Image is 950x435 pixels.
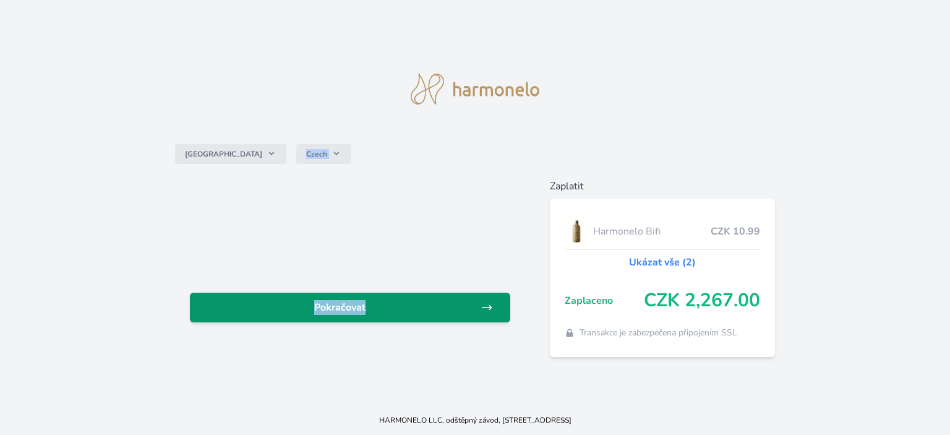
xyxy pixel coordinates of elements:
[593,224,711,239] span: Harmonelo Bifi
[629,255,696,270] a: Ukázat vše (2)
[185,149,262,159] span: [GEOGRAPHIC_DATA]
[200,300,481,315] span: Pokračovat
[411,74,539,105] img: logo.svg
[711,224,760,239] span: CZK 10.99
[580,327,737,339] span: Transakce je zabezpečena připojením SSL
[644,290,760,312] span: CZK 2,267.00
[306,149,327,159] span: Czech
[296,144,351,164] button: Czech
[190,293,510,322] a: Pokračovat
[565,293,644,308] span: Zaplaceno
[175,144,286,164] button: [GEOGRAPHIC_DATA]
[550,179,775,194] h6: Zaplatit
[565,216,588,247] img: CLEAN_BIFI_se_stinem_x-lo.jpg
